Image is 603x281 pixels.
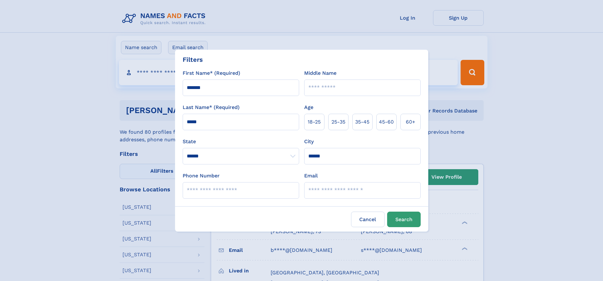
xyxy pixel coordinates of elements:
[183,55,203,64] div: Filters
[304,104,313,111] label: Age
[351,212,385,227] label: Cancel
[183,69,240,77] label: First Name* (Required)
[304,69,336,77] label: Middle Name
[304,172,318,180] label: Email
[387,212,421,227] button: Search
[379,118,394,126] span: 45‑60
[304,138,314,145] label: City
[355,118,369,126] span: 35‑45
[183,104,240,111] label: Last Name* (Required)
[183,138,299,145] label: State
[183,172,220,180] label: Phone Number
[308,118,321,126] span: 18‑25
[406,118,415,126] span: 60+
[331,118,345,126] span: 25‑35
